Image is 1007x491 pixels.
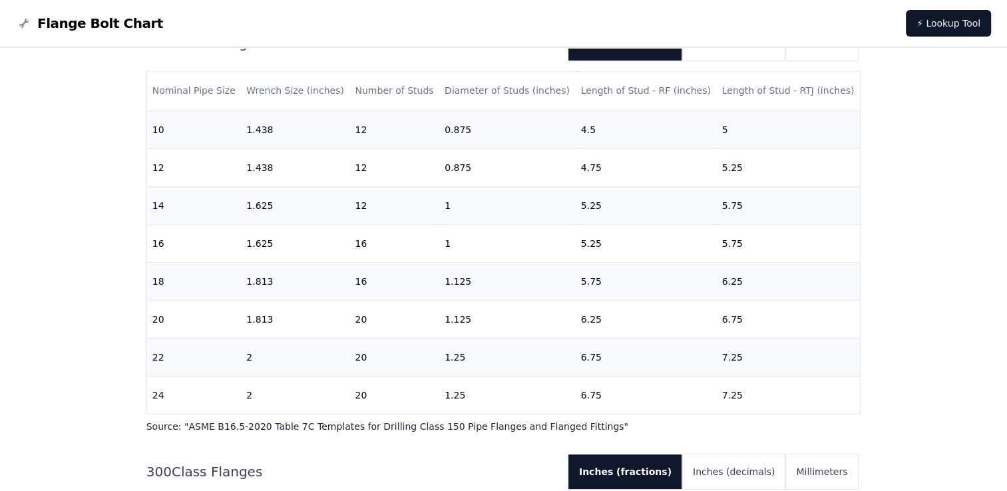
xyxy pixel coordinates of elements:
td: 1.125 [439,263,576,301]
td: 12 [349,187,439,225]
td: 7.25 [717,339,861,377]
td: 1.813 [241,263,349,301]
td: 6.25 [717,263,861,301]
td: 20 [349,377,439,414]
img: Flange Bolt Chart Logo [16,15,32,31]
td: 1.813 [241,301,349,339]
td: 5.25 [717,149,861,187]
th: Diameter of Studs (inches) [439,72,576,110]
td: 1 [439,187,576,225]
button: Millimeters [785,454,858,489]
td: 18 [147,263,242,301]
td: 6.75 [576,377,717,414]
td: 20 [349,339,439,377]
span: Flange Bolt Chart [37,14,163,33]
td: 5.25 [576,187,717,225]
td: 2 [241,339,349,377]
td: 5.25 [576,225,717,263]
th: Wrench Size (inches) [241,72,349,110]
td: 1.438 [241,149,349,187]
th: Number of Studs [349,72,439,110]
td: 16 [147,225,242,263]
td: 10 [147,111,242,149]
td: 5 [717,111,861,149]
button: Inches (fractions) [568,454,682,489]
th: Nominal Pipe Size [147,72,242,110]
h2: 300 Class Flanges [146,462,558,481]
td: 1.25 [439,339,576,377]
td: 14 [147,187,242,225]
td: 2 [241,377,349,414]
td: 4.5 [576,111,717,149]
td: 1.25 [439,377,576,414]
a: ⚡ Lookup Tool [906,10,991,37]
td: 1 [439,225,576,263]
td: 6.25 [576,301,717,339]
td: 1.625 [241,187,349,225]
td: 6.75 [717,301,861,339]
td: 12 [349,111,439,149]
td: 20 [349,301,439,339]
th: Length of Stud - RTJ (inches) [717,72,861,110]
td: 16 [349,225,439,263]
td: 7.25 [717,377,861,414]
th: Length of Stud - RF (inches) [576,72,717,110]
td: 16 [349,263,439,301]
td: 5.75 [717,225,861,263]
td: 4.75 [576,149,717,187]
td: 5.75 [576,263,717,301]
td: 1.125 [439,301,576,339]
td: 24 [147,377,242,414]
td: 0.875 [439,149,576,187]
td: 22 [147,339,242,377]
td: 1.438 [241,111,349,149]
a: Flange Bolt Chart LogoFlange Bolt Chart [16,14,163,33]
td: 12 [349,149,439,187]
td: 20 [147,301,242,339]
td: 12 [147,149,242,187]
td: 6.75 [576,339,717,377]
td: 5.75 [717,187,861,225]
p: Source: " ASME B16.5-2020 Table 7C Templates for Drilling Class 150 Pipe Flanges and Flanged Fitt... [146,420,861,433]
td: 1.625 [241,225,349,263]
button: Inches (decimals) [682,454,785,489]
td: 0.875 [439,111,576,149]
